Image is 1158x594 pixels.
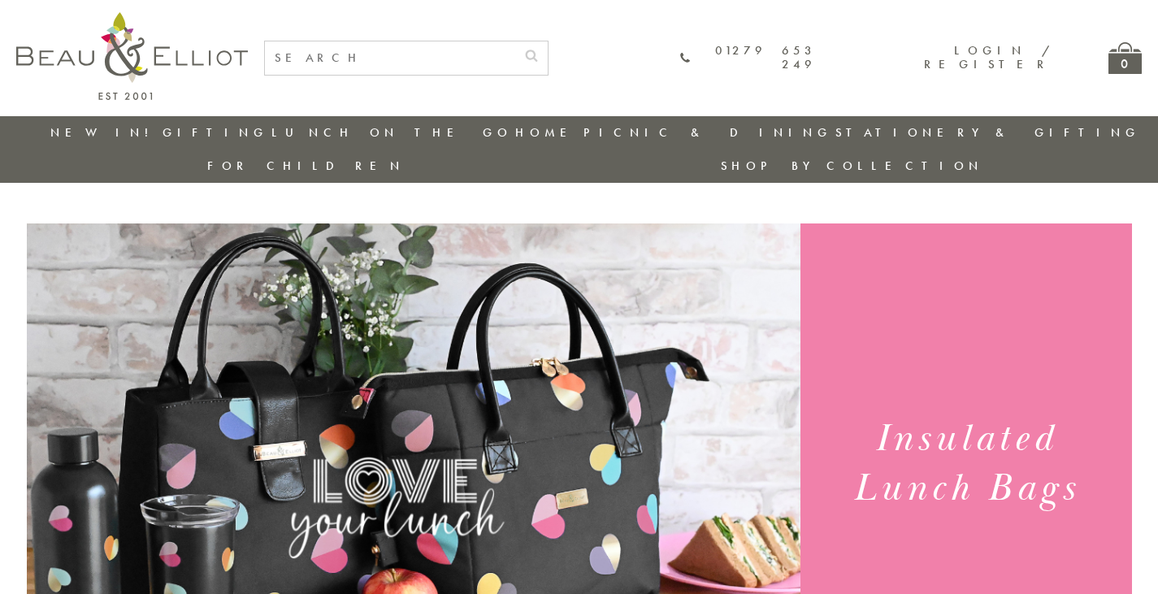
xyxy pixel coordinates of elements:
a: New in! [50,124,159,141]
a: 0 [1108,42,1142,74]
a: 01279 653 249 [680,44,816,72]
a: Picnic & Dining [583,124,832,141]
img: logo [16,12,248,100]
a: Shop by collection [721,158,983,174]
a: Login / Register [924,42,1052,72]
a: Stationery & Gifting [835,124,1140,141]
a: Home [515,124,580,141]
h1: Insulated Lunch Bags [820,414,1112,514]
a: Gifting [163,124,268,141]
input: SEARCH [265,41,515,75]
a: For Children [207,158,405,174]
a: Lunch On The Go [271,124,512,141]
